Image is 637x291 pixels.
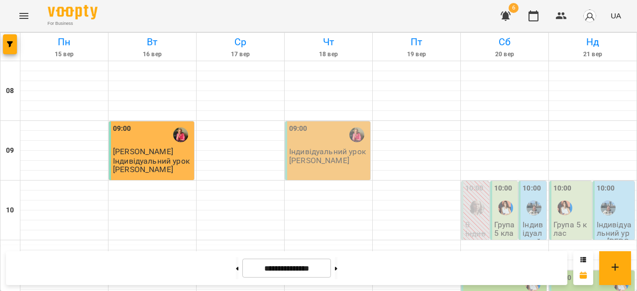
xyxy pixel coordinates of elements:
h6: 15 вер [22,50,106,59]
h6: Чт [286,34,371,50]
p: Індивідуальний урок [PERSON_NAME] [597,220,633,263]
p: Індивідуальний урок [PERSON_NAME] [465,229,487,290]
img: Бануляк Наталія Василівна [527,200,541,215]
label: 10:00 [494,183,513,194]
p: Індивідуальний урок [PERSON_NAME] [113,157,192,174]
p: Індивідуальний урок [PERSON_NAME] [523,220,544,281]
h6: 09 [6,145,14,156]
h6: 16 вер [110,50,195,59]
img: Вольська Світлана Павлівна [349,127,364,142]
img: Дарина Святославівна Марціновська [469,200,484,215]
h6: 21 вер [550,50,635,59]
img: Бануляк Наталія Василівна [601,200,616,215]
h6: Пт [374,34,459,50]
img: Ольга Олександрівна Об'єдкова [498,200,513,215]
p: Індивідуальний урок [PERSON_NAME] [289,147,368,165]
h6: Нд [550,34,635,50]
h6: 10 [6,205,14,216]
h6: 20 вер [462,50,547,59]
label: 09:00 [289,123,308,134]
label: 10:00 [597,183,615,194]
h6: Вт [110,34,195,50]
h6: Сб [462,34,547,50]
h6: 19 вер [374,50,459,59]
h6: 08 [6,86,14,97]
h6: Ср [198,34,283,50]
label: 09:00 [113,123,131,134]
label: 10:00 [553,183,572,194]
label: 10:00 [523,183,541,194]
p: Група 5 клас [494,220,516,246]
label: 10:00 [465,183,484,194]
img: avatar_s.png [583,9,597,23]
p: Група 5 клас [553,220,590,238]
span: [PERSON_NAME] [113,147,173,156]
img: Ольга Олександрівна Об'єдкова [557,200,572,215]
img: Voopty Logo [48,5,98,19]
h6: 18 вер [286,50,371,59]
h6: Пн [22,34,106,50]
span: For Business [48,20,98,27]
span: 6 [509,3,519,13]
h6: 17 вер [198,50,283,59]
img: Вольська Світлана Павлівна [173,127,188,142]
button: Menu [12,4,36,28]
p: 0 [465,220,487,229]
span: UA [611,10,621,21]
button: UA [607,6,625,25]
